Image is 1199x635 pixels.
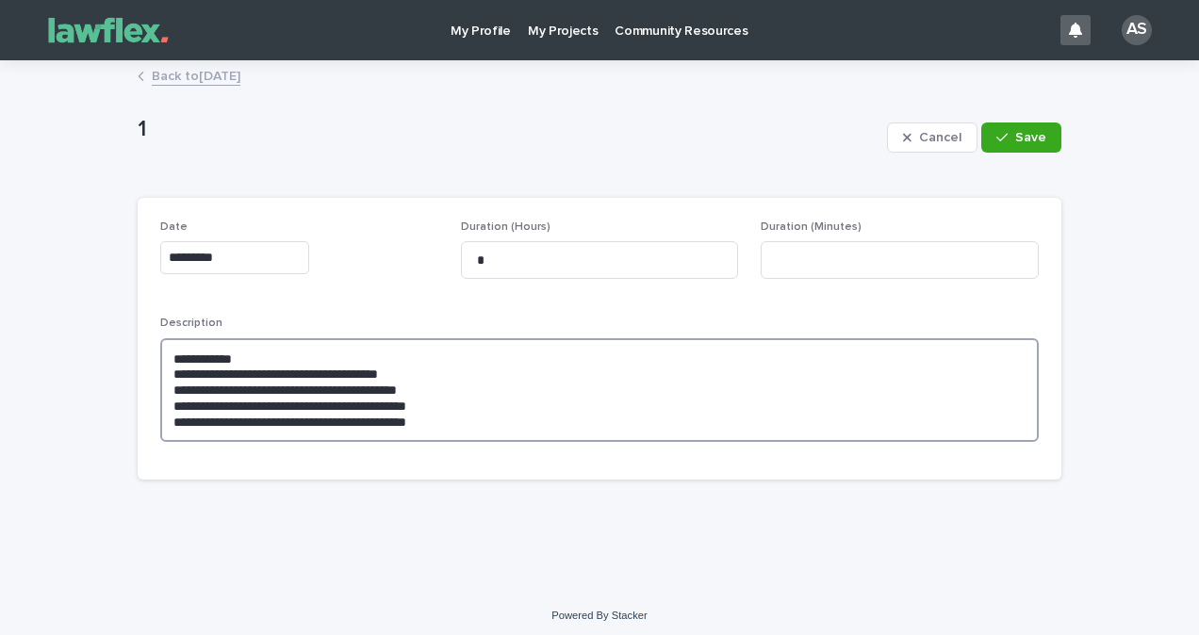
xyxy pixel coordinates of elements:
[160,317,222,329] span: Description
[981,122,1061,153] button: Save
[761,221,862,233] span: Duration (Minutes)
[38,11,179,49] img: Gnvw4qrBSHOAfo8VMhG6
[551,610,647,621] a: Powered By Stacker
[160,221,188,233] span: Date
[919,131,961,144] span: Cancel
[1122,15,1152,45] div: AS
[461,221,550,233] span: Duration (Hours)
[138,116,879,143] p: 1
[152,64,240,86] a: Back to[DATE]
[1015,131,1046,144] span: Save
[887,122,977,153] button: Cancel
